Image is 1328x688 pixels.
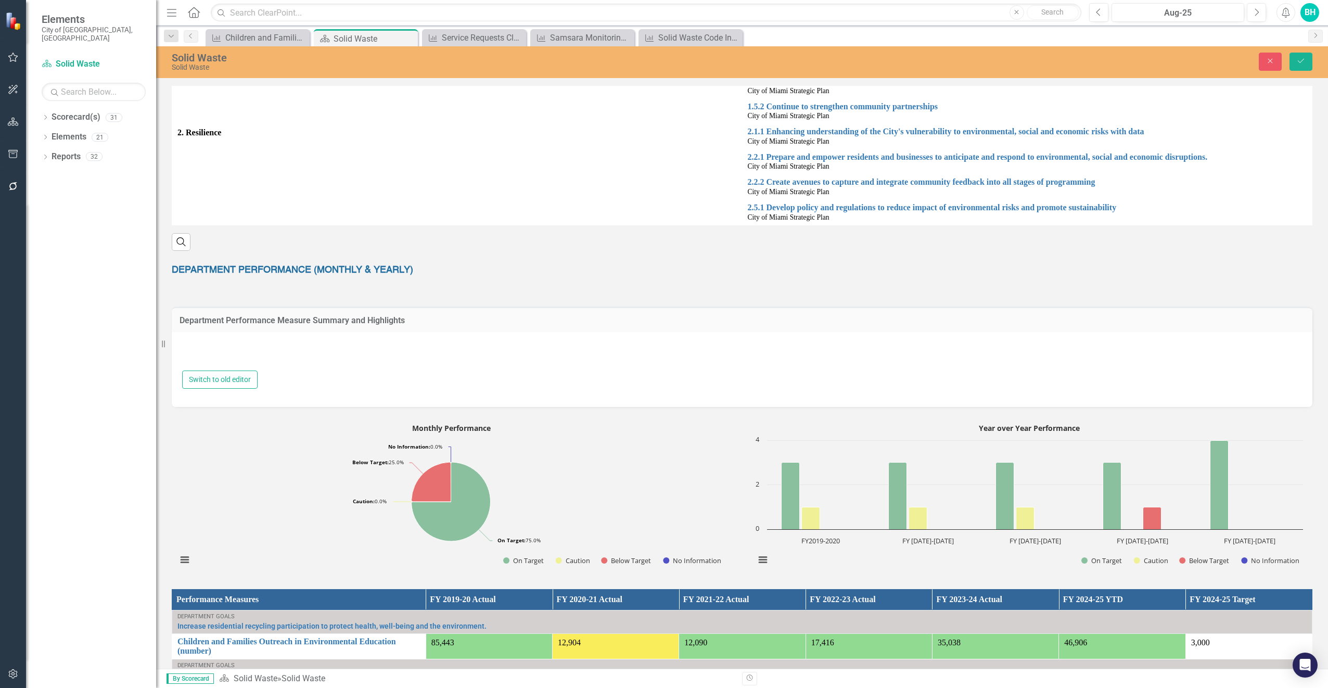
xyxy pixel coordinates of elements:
[431,638,454,647] span: 85,443
[1134,556,1168,565] button: Show Caution
[1027,5,1079,20] button: Search
[1010,536,1061,545] text: FY [DATE]-[DATE]
[1041,8,1064,16] span: Search
[909,507,927,529] path: FY 2020-2021, 1. Caution.
[748,102,1307,111] a: 1.5.2 Continue to strengthen community partnerships
[748,127,1307,136] a: 2.1.1 Enhancing understanding of the City's vulnerability to environmental, social and economic r...
[388,443,430,450] tspan: No Information:
[42,26,146,43] small: City of [GEOGRAPHIC_DATA], [GEOGRAPHIC_DATA]
[172,634,426,659] td: Double-Click to Edit Right Click for Context Menu
[172,420,734,576] div: Monthly Performance. Highcharts interactive chart.
[177,127,737,139] span: 2. Resilience
[172,420,730,576] svg: Interactive chart
[92,133,108,142] div: 21
[1115,7,1241,19] div: Aug-25
[172,63,819,71] div: Solid Waste
[641,31,740,44] a: Solid Waste Code Inspections (number)
[353,498,387,505] text: 0.0%
[412,462,491,541] path: On Target, 3.
[5,12,23,30] img: ClearPoint Strategy
[1179,556,1230,565] button: Show Below Target
[902,536,954,545] text: FY [DATE]-[DATE]
[42,58,146,70] a: Solid Waste
[106,113,122,122] div: 31
[750,420,1312,576] div: Year over Year Performance. Highcharts interactive chart.
[177,553,192,567] button: View chart menu, Monthly Performance
[177,622,1307,630] a: Increase residential recycling participation to protect health, well-being and the environment.
[684,638,707,647] span: 12,090
[503,556,544,565] button: Show On Target
[550,31,632,44] div: Samsara Monitoring System Program effectiveness relative to other government users (percent)
[234,673,277,683] a: Solid Waste
[782,462,800,529] path: FY2019-2020, 3. On Target.
[52,131,86,143] a: Elements
[180,316,1305,325] h3: Department Performance Measure Summary and Highlights
[442,31,523,44] div: Service Requests Closed within 15 Business Days (percent)
[353,498,375,505] tspan: Caution:
[556,556,590,565] button: Show Caution
[801,536,840,545] text: FY2019-2020
[52,151,81,163] a: Reports
[756,524,759,533] text: 0
[497,537,526,544] tspan: On Target:
[497,537,541,544] text: 75.0%
[211,4,1081,22] input: Search ClearPoint...
[182,371,258,389] button: Switch to old editor
[1112,3,1244,22] button: Aug-25
[802,507,820,529] path: FY2019-2020, 1. Caution.
[219,673,734,685] div: »
[388,443,442,450] text: 0.0%
[748,87,829,95] span: City of Miami Strategic Plan
[208,31,307,44] a: Children and Families Outreach in Environmental Education (number)
[172,265,413,275] strong: DEPARTMENT PERFORMANCE (MONTHLY & YEARLY)
[1300,3,1319,22] button: BH
[412,423,491,433] text: Monthly Performance
[412,462,451,502] path: Below Target, 1.
[177,637,420,655] a: Children and Families Outreach in Environmental Education (number)
[996,462,1014,529] path: FY 2021-2022, 3. On Target.
[558,638,581,647] span: 12,904
[938,638,961,647] span: 35,038
[334,32,415,45] div: Solid Waste
[756,479,759,489] text: 2
[658,31,740,44] div: Solid Waste Code Inspections (number)
[1117,536,1168,545] text: FY [DATE]-[DATE]
[225,31,307,44] div: Children and Families Outreach in Environmental Education (number)
[748,137,829,145] span: City of Miami Strategic Plan
[1016,507,1035,529] path: FY 2021-2022, 1. Caution.
[748,188,829,196] span: City of Miami Strategic Plan
[352,458,389,466] tspan: Below Target:
[177,614,1307,620] div: Department Goals
[1210,440,1229,529] path: FY 2023-2024, 4. On Target.
[282,673,325,683] div: Solid Waste
[172,52,819,63] div: Solid Waste
[889,462,907,529] path: FY 2020-2021, 3. On Target.
[748,177,1307,187] a: 2.2.2 Create avenues to capture and integrate community feedback into all stages of programming
[748,162,829,170] span: City of Miami Strategic Plan
[756,435,760,444] text: 4
[782,440,1229,529] g: On Target, bar series 1 of 4 with 5 bars.
[750,420,1308,576] svg: Interactive chart
[979,423,1080,433] text: Year over Year Performance
[425,31,523,44] a: Service Requests Closed within 15 Business Days (percent)
[52,111,100,123] a: Scorecard(s)
[1143,507,1161,529] path: FY 2022-2023, 1. Below Target.
[1224,536,1275,545] text: FY [DATE]-[DATE]
[756,553,770,567] button: View chart menu, Year over Year Performance
[1144,556,1168,565] text: Caution
[748,213,829,221] span: City of Miami Strategic Plan
[86,152,103,161] div: 32
[172,610,1312,634] td: Double-Click to Edit Right Click for Context Menu
[811,638,834,647] span: 17,416
[748,112,829,120] span: City of Miami Strategic Plan
[533,31,632,44] a: Samsara Monitoring System Program effectiveness relative to other government users (percent)
[352,458,404,466] text: 25.0%
[172,659,1312,683] td: Double-Click to Edit Right Click for Context Menu
[1241,556,1299,565] button: Show No Information
[42,83,146,101] input: Search Below...
[177,662,1307,669] div: Department Goals
[42,13,146,26] span: Elements
[1103,462,1121,529] path: FY 2022-2023, 3. On Target.
[167,673,214,684] span: By Scorecard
